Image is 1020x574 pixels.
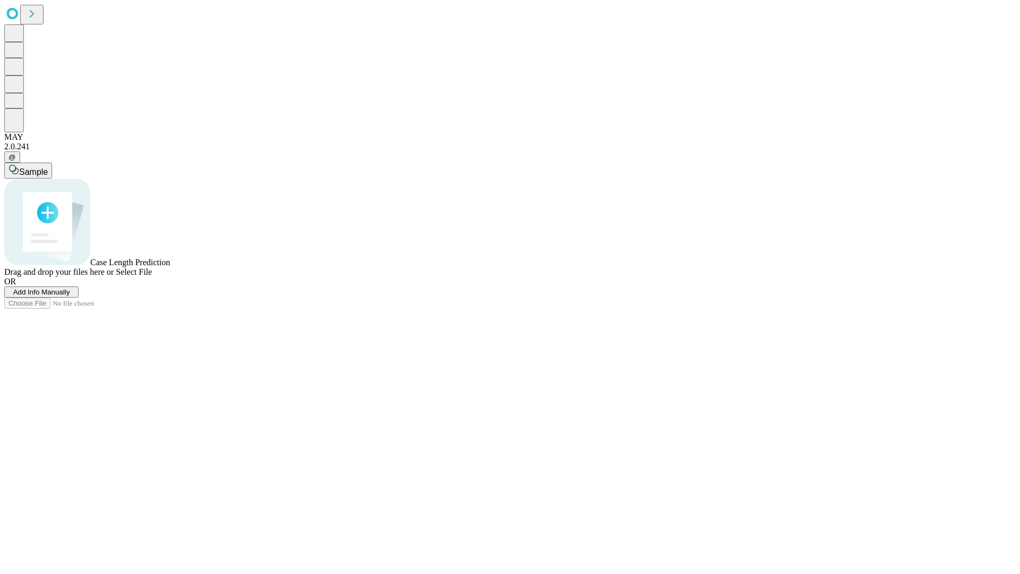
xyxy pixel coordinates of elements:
button: Sample [4,163,52,179]
span: Drag and drop your files here or [4,267,114,276]
div: MAY [4,132,1016,142]
div: 2.0.241 [4,142,1016,151]
span: OR [4,277,16,286]
span: Select File [116,267,152,276]
button: Add Info Manually [4,286,79,298]
span: Case Length Prediction [90,258,170,267]
span: Sample [19,167,48,176]
span: @ [8,153,16,161]
span: Add Info Manually [13,288,70,296]
button: @ [4,151,20,163]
